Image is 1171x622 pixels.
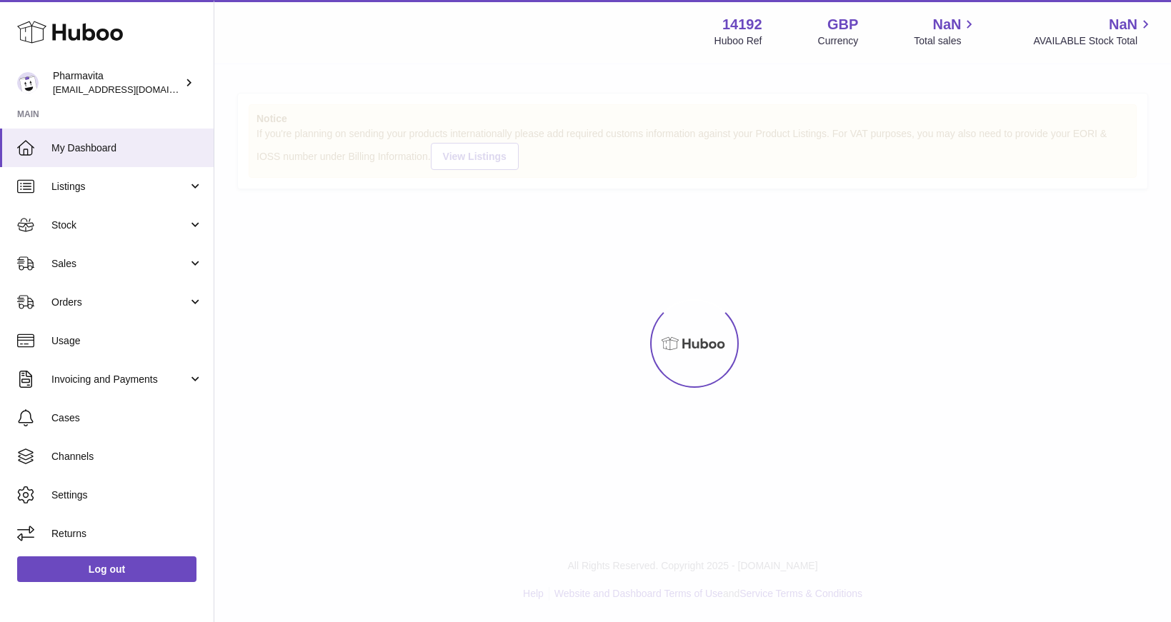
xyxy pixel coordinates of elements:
[914,34,977,48] span: Total sales
[714,34,762,48] div: Huboo Ref
[932,15,961,34] span: NaN
[51,180,188,194] span: Listings
[51,488,203,502] span: Settings
[827,15,858,34] strong: GBP
[914,15,977,48] a: NaN Total sales
[17,556,196,582] a: Log out
[17,72,39,94] img: matt.simic@pharmavita.uk
[51,411,203,425] span: Cases
[51,257,188,271] span: Sales
[51,219,188,232] span: Stock
[51,334,203,348] span: Usage
[51,373,188,386] span: Invoicing and Payments
[1033,15,1154,48] a: NaN AVAILABLE Stock Total
[51,141,203,155] span: My Dashboard
[51,527,203,541] span: Returns
[53,69,181,96] div: Pharmavita
[53,84,210,95] span: [EMAIL_ADDRESS][DOMAIN_NAME]
[818,34,859,48] div: Currency
[1033,34,1154,48] span: AVAILABLE Stock Total
[51,296,188,309] span: Orders
[722,15,762,34] strong: 14192
[1109,15,1137,34] span: NaN
[51,450,203,463] span: Channels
